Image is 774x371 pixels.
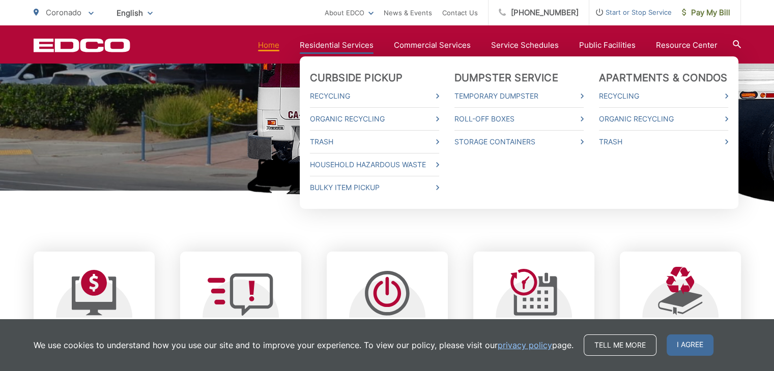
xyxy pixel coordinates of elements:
[454,136,584,148] a: Storage Containers
[325,7,374,19] a: About EDCO
[34,339,574,351] p: We use cookies to understand how you use our site and to improve your experience. To view our pol...
[667,334,713,356] span: I agree
[454,72,558,84] a: Dumpster Service
[310,136,439,148] a: Trash
[599,72,728,84] a: Apartments & Condos
[310,159,439,171] a: Household Hazardous Waste
[300,39,374,51] a: Residential Services
[579,39,636,51] a: Public Facilities
[310,113,439,125] a: Organic Recycling
[394,39,471,51] a: Commercial Services
[454,113,584,125] a: Roll-Off Boxes
[34,38,130,52] a: EDCD logo. Return to the homepage.
[498,339,552,351] a: privacy policy
[599,90,728,102] a: Recycling
[310,90,439,102] a: Recycling
[584,334,656,356] a: Tell me more
[46,8,81,17] span: Coronado
[310,181,439,194] a: Bulky Item Pickup
[442,7,478,19] a: Contact Us
[682,7,730,19] span: Pay My Bill
[310,72,403,84] a: Curbside Pickup
[599,113,728,125] a: Organic Recycling
[656,39,718,51] a: Resource Center
[109,4,160,22] span: English
[491,39,559,51] a: Service Schedules
[599,136,728,148] a: Trash
[258,39,279,51] a: Home
[384,7,432,19] a: News & Events
[454,90,584,102] a: Temporary Dumpster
